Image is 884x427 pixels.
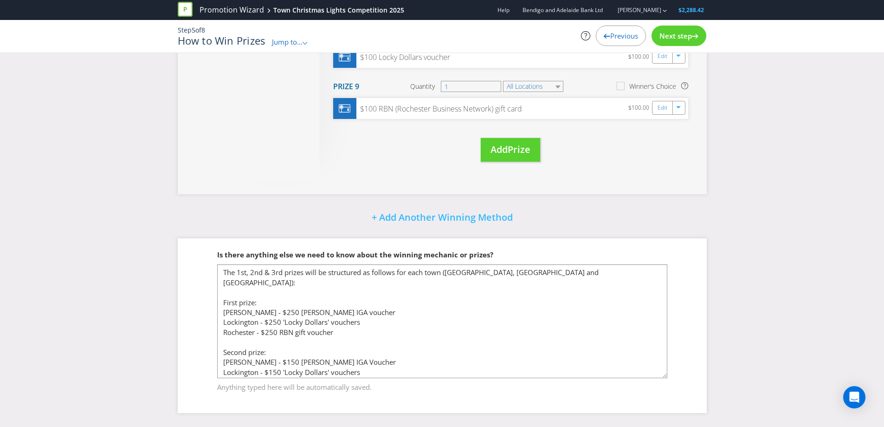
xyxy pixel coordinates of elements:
[628,103,652,114] div: $100.00
[273,6,404,15] div: Town Christmas Lights Competition 2025
[192,26,195,34] span: 5
[201,26,205,34] span: 8
[678,6,704,14] span: $2,288.42
[659,31,692,40] span: Next step
[372,211,513,223] span: + Add Another Winning Method
[348,208,536,228] button: + Add Another Winning Method
[610,31,638,40] span: Previous
[217,379,667,392] span: Anything typed here will be automatically saved.
[608,6,661,14] a: [PERSON_NAME]
[481,138,540,162] button: AddPrize
[508,143,530,156] span: Prize
[217,250,493,259] span: Is there anything else we need to know about the winning mechanic or prizes?
[629,82,676,91] div: Winner's Choice
[333,83,359,91] h4: Prize 9
[523,6,603,14] span: Bendigo and Adelaide Bank Ltd
[843,386,865,408] div: Open Intercom Messenger
[217,264,667,378] textarea: The 1st, 2nd & 3rd prizes will be structured as follows for each town ([GEOGRAPHIC_DATA], [GEOGRA...
[410,82,435,91] span: Quantity
[178,35,265,46] h1: How to Win Prizes
[356,104,522,114] div: $100 RBN (Rochester Business Network) gift card
[658,103,667,113] a: Edit
[497,6,510,14] a: Help
[178,26,192,34] span: Step
[272,37,303,46] span: Jump to...
[200,5,264,15] a: Promotion Wizard
[490,143,508,156] span: Add
[195,26,201,34] span: of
